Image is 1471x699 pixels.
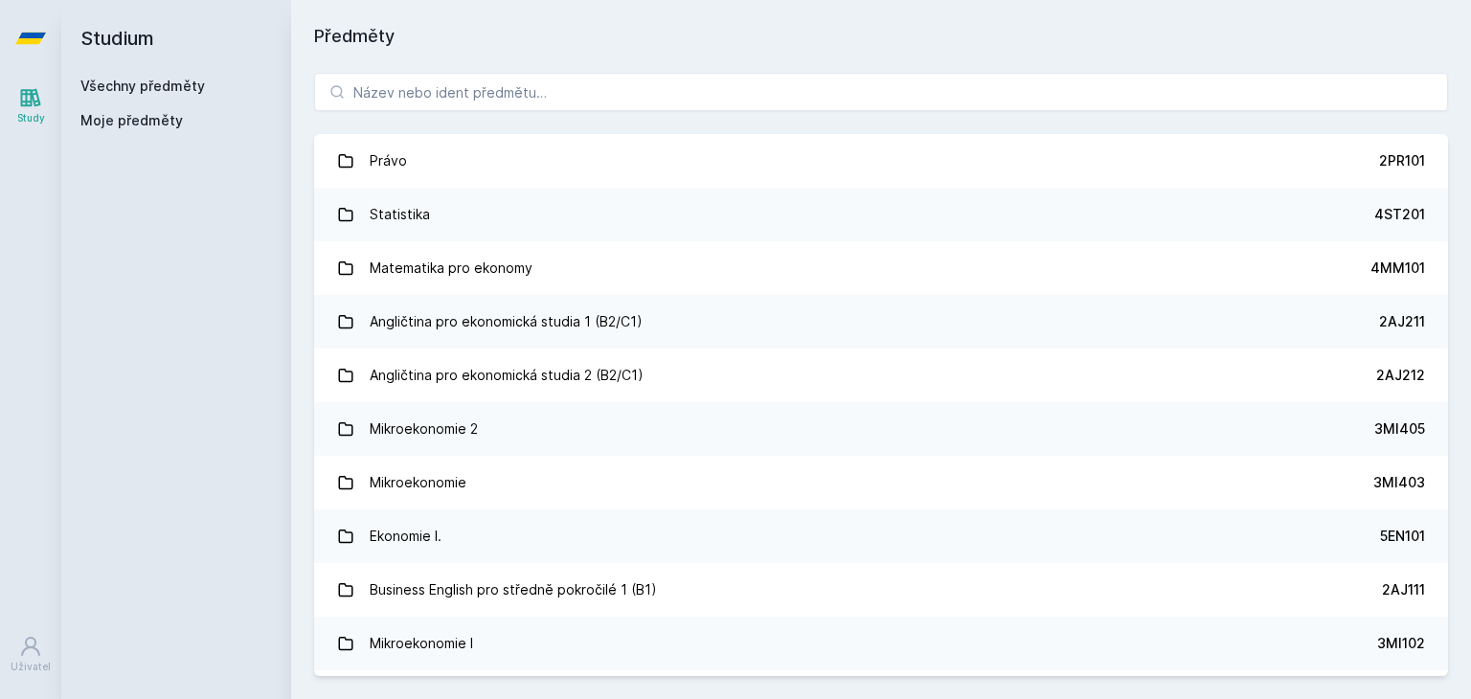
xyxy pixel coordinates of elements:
[370,356,644,395] div: Angličtina pro ekonomická studia 2 (B2/C1)
[1374,205,1425,224] div: 4ST201
[314,73,1448,111] input: Název nebo ident předmětu…
[370,195,430,234] div: Statistika
[11,660,51,674] div: Uživatel
[314,563,1448,617] a: Business English pro středně pokročilé 1 (B1) 2AJ111
[1373,473,1425,492] div: 3MI403
[370,142,407,180] div: Právo
[314,295,1448,349] a: Angličtina pro ekonomická studia 1 (B2/C1) 2AJ211
[4,625,57,684] a: Uživatel
[80,111,183,130] span: Moje předměty
[1379,312,1425,331] div: 2AJ211
[314,349,1448,402] a: Angličtina pro ekonomická studia 2 (B2/C1) 2AJ212
[314,241,1448,295] a: Matematika pro ekonomy 4MM101
[370,571,657,609] div: Business English pro středně pokročilé 1 (B1)
[370,410,478,448] div: Mikroekonomie 2
[1374,419,1425,439] div: 3MI405
[1377,634,1425,653] div: 3MI102
[17,111,45,125] div: Study
[1379,151,1425,170] div: 2PR101
[314,509,1448,563] a: Ekonomie I. 5EN101
[1370,259,1425,278] div: 4MM101
[80,78,205,94] a: Všechny předměty
[370,249,532,287] div: Matematika pro ekonomy
[370,463,466,502] div: Mikroekonomie
[370,303,643,341] div: Angličtina pro ekonomická studia 1 (B2/C1)
[314,188,1448,241] a: Statistika 4ST201
[314,402,1448,456] a: Mikroekonomie 2 3MI405
[4,77,57,135] a: Study
[314,134,1448,188] a: Právo 2PR101
[1376,366,1425,385] div: 2AJ212
[370,624,473,663] div: Mikroekonomie I
[370,517,441,555] div: Ekonomie I.
[314,456,1448,509] a: Mikroekonomie 3MI403
[314,23,1448,50] h1: Předměty
[1382,580,1425,599] div: 2AJ111
[1380,527,1425,546] div: 5EN101
[314,617,1448,670] a: Mikroekonomie I 3MI102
